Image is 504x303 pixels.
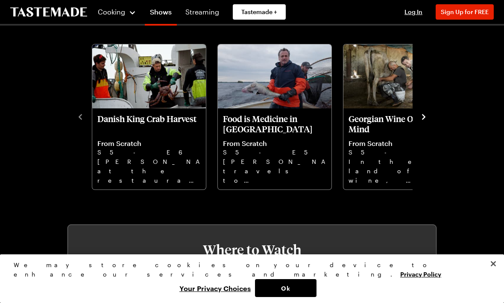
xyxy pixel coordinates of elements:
[223,148,326,157] p: S5 - E5
[241,8,277,16] span: Tastemade +
[436,4,494,20] button: Sign Up for FREE
[97,114,201,134] p: Danish King Crab Harvest
[217,42,343,190] div: 2 / 6
[175,279,255,297] button: Your Privacy Choices
[419,111,428,121] button: navigate to next item
[218,44,331,189] div: Food is Medicine in Sweden
[400,270,441,278] a: More information about your privacy, opens in a new tab
[223,114,326,134] p: Food is Medicine in [GEOGRAPHIC_DATA]
[349,148,452,157] p: S5 - E4
[343,44,457,108] img: Georgian Wine On My Mind
[349,114,452,184] a: Georgian Wine On My Mind
[91,42,217,190] div: 1 / 6
[97,148,201,157] p: S5 - E6
[396,8,431,16] button: Log In
[343,44,457,189] div: Georgian Wine On My Mind
[92,44,206,108] img: Danish King Crab Harvest
[97,157,201,184] p: [PERSON_NAME] at the restaurant of a former gangster, now turned into one of the world's best chefs.
[349,157,452,184] p: In the land of wine, lamb and bread Davids mission is Chakapuli the dish that represents the star...
[223,114,326,184] a: Food is Medicine in Sweden
[349,114,452,134] p: Georgian Wine On My Mind
[14,260,483,297] div: Privacy
[97,2,136,22] button: Cooking
[14,260,483,279] div: We may store cookies on your device to enhance our services and marketing.
[404,8,422,15] span: Log In
[97,139,201,148] p: From Scratch
[343,42,468,190] div: 3 / 6
[255,279,316,297] button: Ok
[349,139,452,148] p: From Scratch
[145,2,177,26] a: Shows
[92,44,206,189] div: Danish King Crab Harvest
[94,242,410,257] h3: Where to Watch
[218,44,331,108] img: Food is Medicine in Sweden
[76,111,85,121] button: navigate to previous item
[97,114,201,184] a: Danish King Crab Harvest
[441,8,489,15] span: Sign Up for FREE
[10,7,87,17] a: To Tastemade Home Page
[484,254,503,273] button: Close
[223,139,326,148] p: From Scratch
[223,157,326,184] p: [PERSON_NAME] travels to [GEOGRAPHIC_DATA] to dine at a house made of glass atop a [GEOGRAPHIC_DA...
[98,8,125,16] span: Cooking
[233,4,286,20] a: Tastemade +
